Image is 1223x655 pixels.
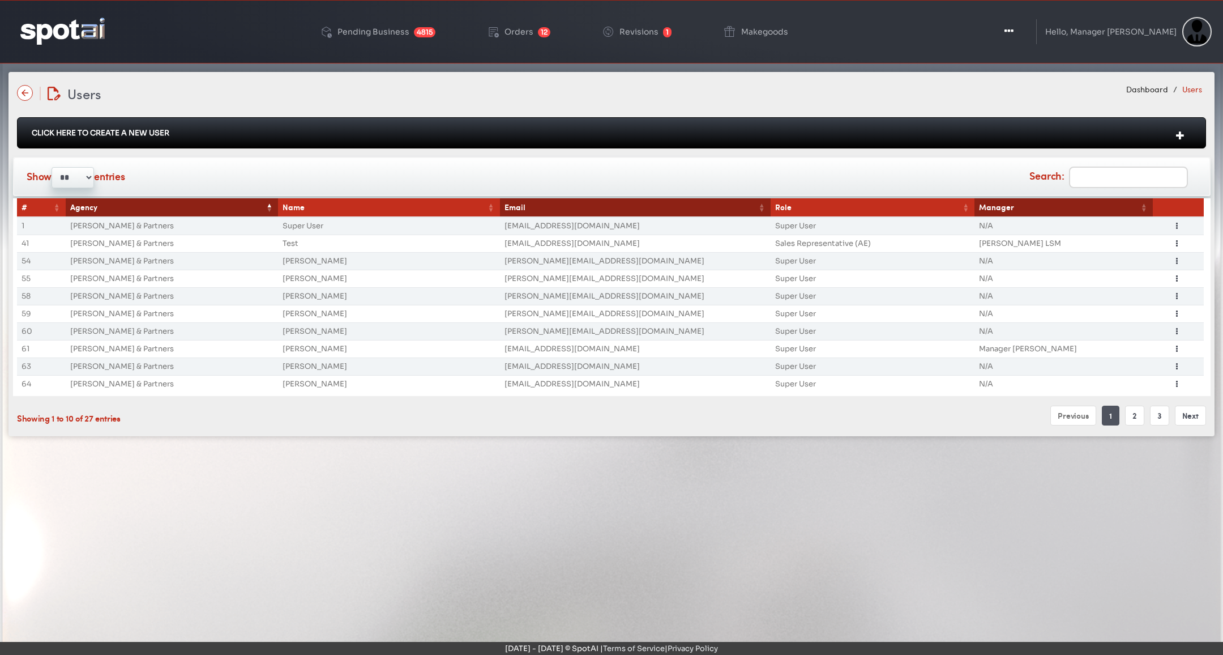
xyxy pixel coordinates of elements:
[48,87,61,100] img: edit-document.svg
[310,7,444,57] a: Pending Business 4815
[974,358,1153,375] td: N/A
[500,252,771,270] td: [PERSON_NAME][EMAIL_ADDRESS][DOMAIN_NAME]
[500,217,771,235] td: [EMAIL_ADDRESS][DOMAIN_NAME]
[500,235,771,252] td: [EMAIL_ADDRESS][DOMAIN_NAME]
[278,340,499,358] td: [PERSON_NAME]
[27,167,125,188] label: Show entries
[500,305,771,322] td: [PERSON_NAME][EMAIL_ADDRESS][DOMAIN_NAME]
[17,405,507,427] div: Showing 1 to 10 of 27 entries
[500,270,771,287] td: [PERSON_NAME][EMAIL_ADDRESS][DOMAIN_NAME]
[278,287,499,305] td: [PERSON_NAME]
[771,305,974,322] td: Super User
[771,287,974,305] td: Super User
[504,28,533,36] div: Orders
[278,252,499,270] td: [PERSON_NAME]
[66,358,278,375] td: [PERSON_NAME] & Partners
[771,340,974,358] td: Super User
[1045,28,1177,36] div: Hello, Manager [PERSON_NAME]
[974,198,1153,217] th: Manager: activate to sort column ascending
[771,252,974,270] td: Super User
[17,375,66,393] td: 64
[1150,406,1169,426] a: 3
[278,358,499,375] td: [PERSON_NAME]
[17,235,66,252] td: 41
[771,198,974,217] th: Role: activate to sort column ascending
[771,217,974,235] td: Super User
[66,340,278,358] td: [PERSON_NAME] & Partners
[663,27,672,37] span: 1
[771,358,974,375] td: Super User
[500,322,771,340] td: [PERSON_NAME][EMAIL_ADDRESS][DOMAIN_NAME]
[278,305,499,322] td: [PERSON_NAME]
[17,85,33,101] img: name-arrow-back-state-default-icon-true-icon-only-true-type.svg
[278,235,499,252] td: Test
[66,270,278,287] td: [PERSON_NAME] & Partners
[974,375,1153,393] td: N/A
[17,305,66,322] td: 59
[603,644,665,653] a: Terms of Service
[66,217,278,235] td: [PERSON_NAME] & Partners
[66,252,278,270] td: [PERSON_NAME] & Partners
[1102,406,1119,426] a: 1
[538,27,550,37] span: 12
[66,305,278,322] td: [PERSON_NAME] & Partners
[1182,17,1212,46] img: Sterling Cooper & Partners
[17,198,66,217] th: #: activate to sort column ascending
[414,27,435,37] span: 4815
[668,644,718,653] a: Privacy Policy
[17,252,66,270] td: 54
[1126,83,1168,95] a: Dashboard
[741,28,788,36] div: Makegoods
[52,167,94,188] select: Showentries
[66,375,278,393] td: [PERSON_NAME] & Partners
[17,217,66,235] td: 1
[713,7,797,57] a: Makegoods
[17,287,66,305] td: 58
[1069,167,1188,188] input: Search:
[500,340,771,358] td: [EMAIL_ADDRESS][DOMAIN_NAME]
[974,287,1153,305] td: N/A
[771,322,974,340] td: Super User
[67,84,101,103] span: Users
[66,287,278,305] td: [PERSON_NAME] & Partners
[500,198,771,217] th: Email: activate to sort column ascending
[66,235,278,252] td: [PERSON_NAME] & Partners
[278,375,499,393] td: [PERSON_NAME]
[278,270,499,287] td: [PERSON_NAME]
[1125,406,1144,426] a: 2
[477,7,559,57] a: Orders 12
[1036,19,1037,44] img: line-1.svg
[40,87,41,100] img: line-12.svg
[974,305,1153,322] td: N/A
[771,375,974,393] td: Super User
[974,235,1153,252] td: [PERSON_NAME] LSM
[319,25,333,39] img: deployed-code-history.png
[974,322,1153,340] td: N/A
[1170,83,1202,95] li: Users
[500,287,771,305] td: [PERSON_NAME][EMAIL_ADDRESS][DOMAIN_NAME]
[974,270,1153,287] td: N/A
[66,198,278,217] th: Agency: activate to sort column descending
[17,322,66,340] td: 60
[1175,406,1206,426] a: Next
[20,18,105,44] img: logo-reversed.png
[337,28,409,36] div: Pending Business
[278,322,499,340] td: [PERSON_NAME]
[278,217,499,235] td: Super User
[17,270,66,287] td: 55
[1029,167,1188,188] label: Search:
[771,270,974,287] td: Super User
[592,7,681,57] a: Revisions 1
[771,235,974,252] td: Sales Representative (AE)
[66,322,278,340] td: [PERSON_NAME] & Partners
[974,217,1153,235] td: N/A
[278,198,499,217] th: Name: activate to sort column ascending
[974,340,1153,358] td: Manager [PERSON_NAME]
[17,358,66,375] td: 63
[601,25,615,39] img: change-circle.png
[486,25,500,39] img: order-play.png
[500,358,771,375] td: [EMAIL_ADDRESS][DOMAIN_NAME]
[974,252,1153,270] td: N/A
[17,340,66,358] td: 61
[17,117,1206,148] div: Click Here To Create A New User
